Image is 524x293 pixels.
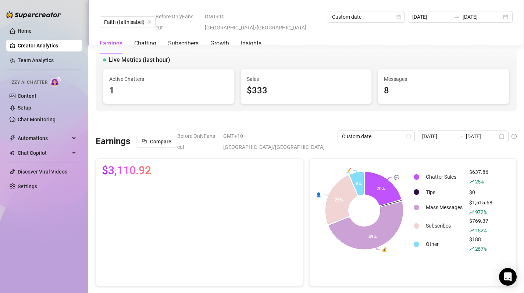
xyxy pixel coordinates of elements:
button: Compare [136,136,177,147]
div: Open Intercom Messenger [499,268,517,286]
td: Subscribes [423,217,466,235]
div: Chatting [134,39,156,48]
span: Compare [150,139,171,144]
text: 💰 [382,247,387,252]
input: Start date [412,13,451,21]
span: 267 % [475,245,486,252]
span: 972 % [475,208,486,215]
span: rise [469,228,474,233]
td: Tips [423,186,466,198]
a: Team Analytics [18,57,54,63]
a: Settings [18,183,37,189]
span: to [454,14,460,20]
td: Chatter Sales [423,168,466,186]
div: $0 [469,188,492,196]
div: $188 [469,235,492,253]
td: Mass Messages [423,199,466,216]
text: 💬 [393,175,399,180]
img: AI Chatter [50,76,62,87]
span: GMT+10 [GEOGRAPHIC_DATA]/[GEOGRAPHIC_DATA] [205,11,323,33]
img: logo-BBDzfeDw.svg [6,11,61,18]
a: Setup [18,105,31,111]
span: Automations [18,132,70,144]
span: block [142,139,147,144]
span: team [147,20,152,24]
text: 📝 [346,167,351,173]
div: $637.86 [469,168,492,186]
div: 1 [109,84,228,98]
span: Izzy AI Chatter [10,79,47,86]
span: info-circle [511,134,517,139]
span: calendar [396,15,401,19]
a: Home [18,28,32,34]
div: Subscribers [168,39,199,48]
span: rise [469,179,474,184]
div: 8 [384,84,503,98]
span: Before OnlyFans cut [156,11,200,33]
div: Earnings [100,39,122,48]
img: Chat Copilot [10,150,14,156]
span: Custom date [342,131,410,142]
span: to [457,133,463,139]
input: End date [466,132,498,140]
span: 152 % [475,227,486,234]
span: rise [469,210,474,215]
a: Chat Monitoring [18,117,56,122]
span: Live Metrics (last hour) [109,56,170,64]
input: Start date [422,132,454,140]
span: swap-right [454,14,460,20]
a: Discover Viral Videos [18,169,67,175]
span: Chat Copilot [18,147,70,159]
span: thunderbolt [10,135,15,141]
div: $1,515.68 [469,199,492,216]
h3: Earnings [96,136,130,147]
span: GMT+10 [GEOGRAPHIC_DATA]/[GEOGRAPHIC_DATA] [223,131,333,153]
div: $769.37 [469,217,492,235]
div: Insights [241,39,261,48]
span: swap-right [457,133,463,139]
text: 👤 [316,192,321,197]
td: Other [423,235,466,253]
a: Content [18,93,36,99]
span: Custom date [332,11,400,22]
span: Messages [384,75,503,83]
span: Active Chatters [109,75,228,83]
span: Sales [247,75,366,83]
span: $3,110.92 [102,165,151,176]
div: Growth [210,39,229,48]
div: $333 [247,84,366,98]
span: calendar [406,134,411,139]
a: Creator Analytics [18,40,76,51]
span: Faith (faithisabel) [104,17,151,28]
span: rise [469,246,474,251]
span: 25 % [475,178,484,185]
input: End date [463,13,502,21]
span: Before OnlyFans cut [177,131,219,153]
